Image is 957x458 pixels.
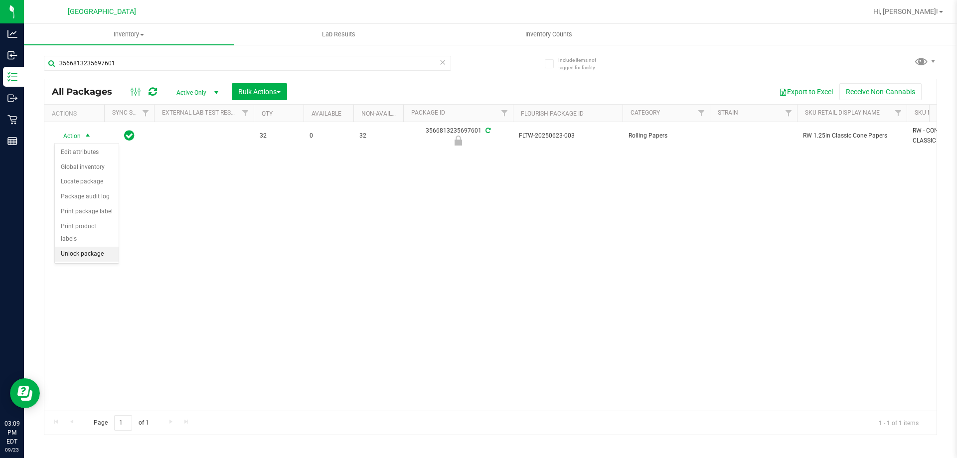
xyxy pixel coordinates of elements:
[402,126,514,146] div: 3566813235697601
[55,247,119,262] li: Unlock package
[55,174,119,189] li: Locate package
[44,56,451,71] input: Search Package ID, Item Name, SKU, Lot or Part Number...
[512,30,586,39] span: Inventory Counts
[915,109,945,116] a: SKU Name
[260,131,298,141] span: 32
[114,415,132,431] input: 1
[24,30,234,39] span: Inventory
[7,72,17,82] inline-svg: Inventory
[7,136,17,146] inline-svg: Reports
[7,50,17,60] inline-svg: Inbound
[55,219,119,247] li: Print product labels
[805,109,880,116] a: Sku Retail Display Name
[55,204,119,219] li: Print package label
[237,105,254,122] a: Filter
[85,415,157,431] span: Page of 1
[484,127,490,134] span: Sync from Compliance System
[54,129,81,143] span: Action
[718,109,738,116] a: Strain
[361,110,406,117] a: Non-Available
[871,415,927,430] span: 1 - 1 of 1 items
[238,88,281,96] span: Bulk Actions
[4,446,19,454] p: 09/23
[402,136,514,146] div: Newly Received
[162,109,240,116] a: External Lab Test Result
[309,30,369,39] span: Lab Results
[873,7,938,15] span: Hi, [PERSON_NAME]!
[439,56,446,69] span: Clear
[521,110,584,117] a: Flourish Package ID
[411,109,445,116] a: Package ID
[359,131,397,141] span: 32
[112,109,151,116] a: Sync Status
[52,110,100,117] div: Actions
[693,105,710,122] a: Filter
[631,109,660,116] a: Category
[262,110,273,117] a: Qty
[444,24,653,45] a: Inventory Counts
[52,86,122,97] span: All Packages
[55,145,119,160] li: Edit attributes
[138,105,154,122] a: Filter
[519,131,617,141] span: FLTW-20250623-003
[4,419,19,446] p: 03:09 PM EDT
[232,83,287,100] button: Bulk Actions
[773,83,839,100] button: Export to Excel
[803,131,901,141] span: RW 1.25in Classic Cone Papers
[890,105,907,122] a: Filter
[7,93,17,103] inline-svg: Outbound
[781,105,797,122] a: Filter
[82,129,94,143] span: select
[310,131,347,141] span: 0
[839,83,922,100] button: Receive Non-Cannabis
[629,131,704,141] span: Rolling Papers
[558,56,608,71] span: Include items not tagged for facility
[496,105,513,122] a: Filter
[312,110,341,117] a: Available
[55,189,119,204] li: Package audit log
[124,129,135,143] span: In Sync
[7,29,17,39] inline-svg: Analytics
[68,7,136,16] span: [GEOGRAPHIC_DATA]
[24,24,234,45] a: Inventory
[55,160,119,175] li: Global inventory
[10,378,40,408] iframe: Resource center
[7,115,17,125] inline-svg: Retail
[234,24,444,45] a: Lab Results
